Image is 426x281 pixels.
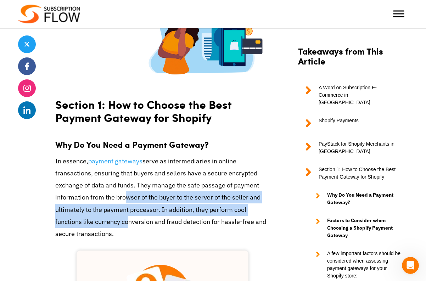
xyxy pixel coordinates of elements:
[402,257,419,274] iframe: Intercom live chat
[309,217,401,239] a: Factors to Consider when Choosing a Shopify Payment Gateway
[309,250,401,280] a: A few important factors should be considered when assessing payment gateways for your Shopify store:
[18,5,80,23] img: Subscriptionflow
[55,155,270,240] p: In essence, serve as intermediaries in online transactions, ensuring that buyers and sellers have...
[298,46,401,73] h2: Takeaways from This Article
[393,11,404,17] button: Toggle Menu
[298,84,401,106] a: A Word on Subscription E-Commerce in [GEOGRAPHIC_DATA]
[55,138,209,150] strong: Why Do You Need a Payment Gateway?
[298,117,401,130] a: Shopify Payments
[309,191,401,206] a: Why Do You Need a Payment Gateway?
[327,191,401,206] strong: Why Do You Need a Payment Gateway?
[55,91,270,126] h2: Section 1: How to Choose the Best Payment Gateway for Shopify
[298,166,401,181] a: Section 1: How to Choose the Best Payment Gateway for Shopify
[88,157,142,165] a: payment gateways
[327,217,401,239] strong: Factors to Consider when Choosing a Shopify Payment Gateway
[298,140,401,155] a: PayStack for Shopify Merchants in [GEOGRAPHIC_DATA]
